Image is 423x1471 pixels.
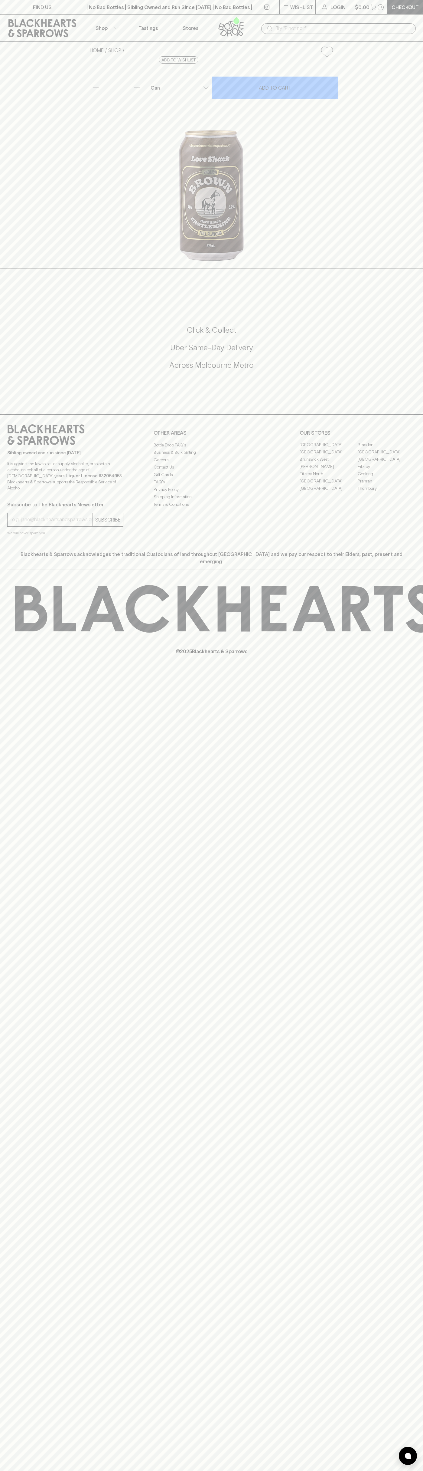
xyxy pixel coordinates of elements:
[358,456,416,463] a: [GEOGRAPHIC_DATA]
[12,551,411,565] p: Blackhearts & Sparrows acknowledges the traditional Custodians of land throughout [GEOGRAPHIC_DAT...
[7,501,123,508] p: Subscribe to The Blackhearts Newsletter
[358,449,416,456] a: [GEOGRAPHIC_DATA]
[127,15,169,41] a: Tastings
[7,343,416,353] h5: Uber Same-Day Delivery
[358,485,416,492] a: Thornbury
[276,24,411,33] input: Try "Pinot noir"
[154,429,270,436] p: OTHER AREAS
[7,530,123,536] p: We will never spam you
[154,449,270,456] a: Business & Bulk Gifting
[300,449,358,456] a: [GEOGRAPHIC_DATA]
[358,441,416,449] a: Braddon
[300,478,358,485] a: [GEOGRAPHIC_DATA]
[90,48,104,53] a: HOME
[290,4,313,11] p: Wishlist
[154,501,270,508] a: Terms & Conditions
[154,464,270,471] a: Contact Us
[151,84,160,91] p: Can
[7,461,123,491] p: It is against the law to sell or supply alcohol to, or to obtain alcohol on behalf of a person un...
[259,84,291,91] p: ADD TO CART
[300,441,358,449] a: [GEOGRAPHIC_DATA]
[300,470,358,478] a: Fitzroy North
[319,44,335,60] button: Add to wishlist
[33,4,52,11] p: FIND US
[108,48,121,53] a: SHOP
[300,429,416,436] p: OUR STORES
[66,473,122,478] strong: Liquor License #32064953
[154,479,270,486] a: FAQ's
[358,478,416,485] a: Prahran
[355,4,369,11] p: $0.00
[93,513,123,526] button: SUBSCRIBE
[154,441,270,449] a: Bottle Drop FAQ's
[12,515,93,525] input: e.g. jane@blackheartsandsparrows.com.au
[85,62,338,268] img: 80166.png
[148,82,211,94] div: Can
[212,77,338,99] button: ADD TO CART
[392,4,419,11] p: Checkout
[300,463,358,470] a: [PERSON_NAME]
[169,15,212,41] a: Stores
[379,5,382,9] p: 0
[85,15,127,41] button: Shop
[300,456,358,463] a: Brunswick West
[7,450,123,456] p: Sibling owned and run since [DATE]
[154,456,270,463] a: Careers
[95,516,121,523] p: SUBSCRIBE
[405,1453,411,1459] img: bubble-icon
[358,463,416,470] a: Fitzroy
[358,470,416,478] a: Geelong
[330,4,346,11] p: Login
[300,485,358,492] a: [GEOGRAPHIC_DATA]
[154,486,270,493] a: Privacy Policy
[159,56,198,64] button: Add to wishlist
[7,360,416,370] h5: Across Melbourne Metro
[138,25,158,32] p: Tastings
[7,301,416,402] div: Call to action block
[154,471,270,478] a: Gift Cards
[154,493,270,501] a: Shipping Information
[96,25,108,32] p: Shop
[7,325,416,335] h5: Click & Collect
[183,25,198,32] p: Stores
